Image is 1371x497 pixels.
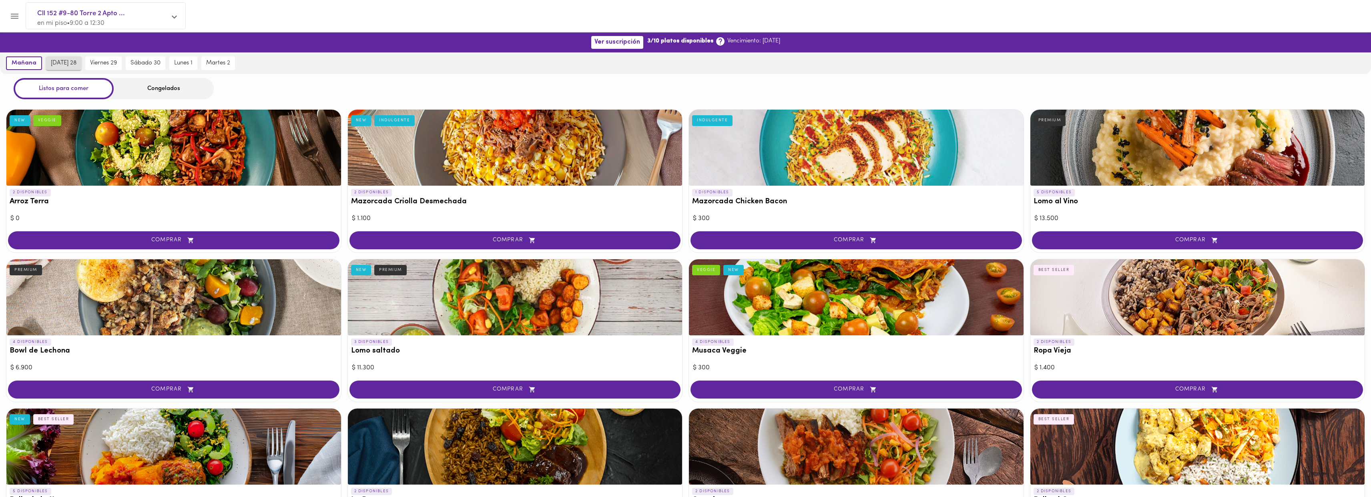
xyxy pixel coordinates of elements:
[701,237,1012,244] span: COMPRAR
[10,214,337,223] div: $ 0
[169,56,197,70] button: lunes 1
[348,259,682,335] div: Lomo saltado
[85,56,122,70] button: viernes 29
[374,265,407,275] div: PREMIUM
[1030,110,1365,186] div: Lomo al Vino
[727,37,780,45] p: Vencimiento: [DATE]
[591,36,643,48] button: Ver suscripción
[114,78,214,99] div: Congelados
[10,347,338,355] h3: Bowl de Lechona
[1034,115,1066,126] div: PREMIUM
[692,488,733,495] p: 2 DISPONIBLES
[5,6,24,26] button: Menu
[352,214,678,223] div: $ 1.100
[1034,488,1075,495] p: 2 DISPONIBLES
[1034,265,1074,275] div: BEST SELLER
[90,60,117,67] span: viernes 29
[33,115,61,126] div: VEGGIE
[201,56,235,70] button: martes 2
[206,60,230,67] span: martes 2
[1034,339,1075,346] p: 2 DISPONIBLES
[692,115,733,126] div: INDULGENTE
[8,231,339,249] button: COMPRAR
[46,56,81,70] button: [DATE] 28
[6,409,341,485] div: Pollo de la Nona
[689,259,1024,335] div: Musaca Veggie
[689,110,1024,186] div: Mazorcada Chicken Bacon
[10,115,30,126] div: NEW
[348,110,682,186] div: Mazorcada Criolla Desmechada
[351,339,392,346] p: 3 DISPONIBLES
[18,386,329,393] span: COMPRAR
[1030,409,1365,485] div: Pollo al Curry
[594,38,640,46] span: Ver suscripción
[37,20,104,26] span: en mi piso • 9:00 a 12:30
[647,37,713,45] b: 3/10 platos disponibles
[359,386,671,393] span: COMPRAR
[723,265,744,275] div: NEW
[701,386,1012,393] span: COMPRAR
[130,60,161,67] span: sábado 30
[692,347,1020,355] h3: Musaca Veggie
[693,363,1020,373] div: $ 300
[693,214,1020,223] div: $ 300
[10,198,338,206] h3: Arroz Terra
[351,198,679,206] h3: Mazorcada Criolla Desmechada
[1034,347,1362,355] h3: Ropa Vieja
[348,409,682,485] div: La Posta
[351,347,679,355] h3: Lomo saltado
[374,115,415,126] div: INDULGENTE
[1034,189,1075,196] p: 5 DISPONIBLES
[10,414,30,425] div: NEW
[10,488,51,495] p: 5 DISPONIBLES
[1034,414,1074,425] div: BEST SELLER
[14,78,114,99] div: Listos para comer
[1032,231,1363,249] button: COMPRAR
[126,56,165,70] button: sábado 30
[351,265,371,275] div: NEW
[349,381,681,399] button: COMPRAR
[689,409,1024,485] div: Caserito
[691,381,1022,399] button: COMPRAR
[10,189,51,196] p: 2 DISPONIBLES
[33,414,74,425] div: BEST SELLER
[351,115,371,126] div: NEW
[352,363,678,373] div: $ 11.300
[18,237,329,244] span: COMPRAR
[1032,381,1363,399] button: COMPRAR
[692,265,720,275] div: VEGGIE
[12,60,36,67] span: mañana
[1034,363,1361,373] div: $ 1.400
[6,56,42,70] button: mañana
[10,363,337,373] div: $ 6.900
[174,60,193,67] span: lunes 1
[691,231,1022,249] button: COMPRAR
[1034,198,1362,206] h3: Lomo al Vino
[359,237,671,244] span: COMPRAR
[1042,386,1353,393] span: COMPRAR
[692,189,733,196] p: 1 DISPONIBLES
[349,231,681,249] button: COMPRAR
[10,339,51,346] p: 4 DISPONIBLES
[1042,237,1353,244] span: COMPRAR
[6,110,341,186] div: Arroz Terra
[692,339,734,346] p: 4 DISPONIBLES
[351,488,392,495] p: 2 DISPONIBLES
[6,259,341,335] div: Bowl de Lechona
[51,60,76,67] span: [DATE] 28
[1325,451,1363,489] iframe: Messagebird Livechat Widget
[8,381,339,399] button: COMPRAR
[37,8,166,19] span: Cll 152 #9-80 Torre 2 Apto ...
[351,189,392,196] p: 2 DISPONIBLES
[10,265,42,275] div: PREMIUM
[1034,214,1361,223] div: $ 13.500
[692,198,1020,206] h3: Mazorcada Chicken Bacon
[1030,259,1365,335] div: Ropa Vieja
